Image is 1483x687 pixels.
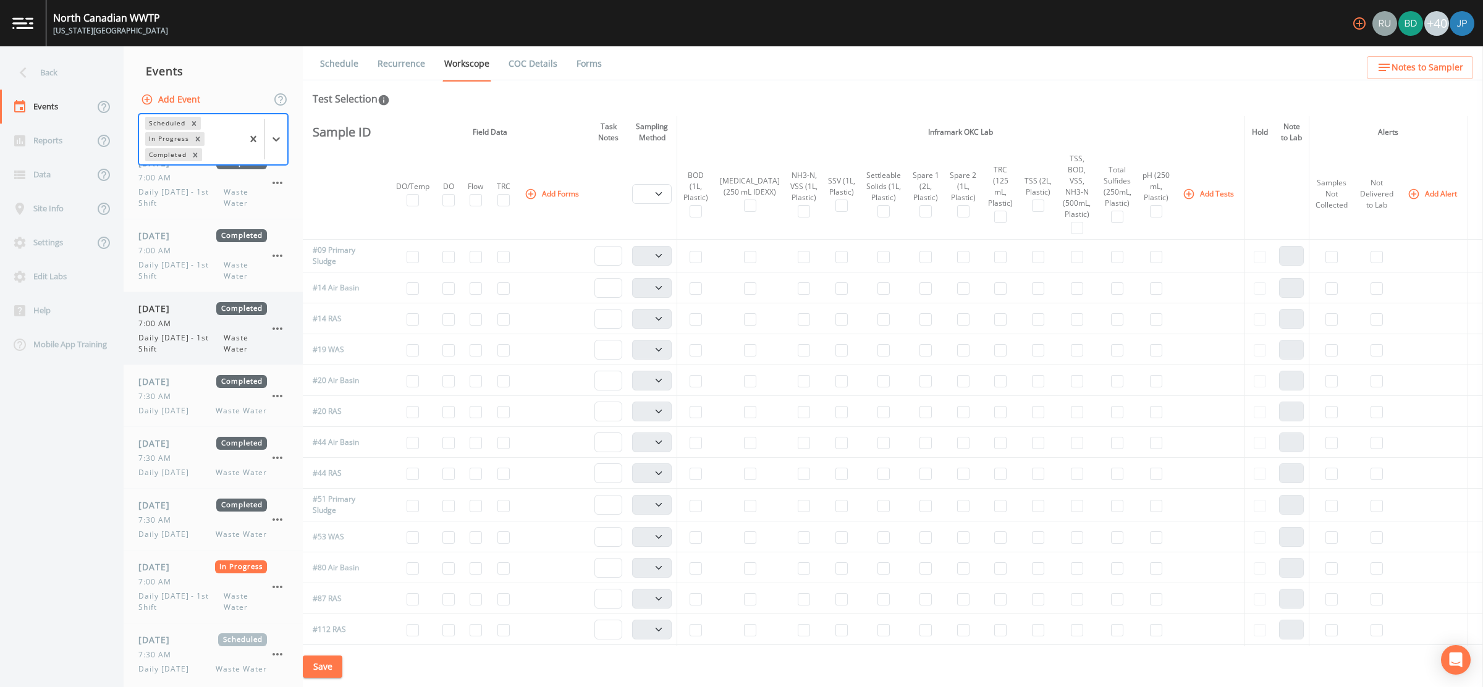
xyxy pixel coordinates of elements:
[1392,60,1463,75] span: Notes to Sampler
[1245,116,1275,148] th: Hold
[138,633,179,646] span: [DATE]
[138,499,179,512] span: [DATE]
[507,46,559,81] a: COC Details
[224,187,267,209] span: Waste Water
[138,318,179,329] span: 7:00 AM
[188,148,202,161] div: Remove Completed
[216,375,267,388] span: Completed
[145,132,191,145] div: In Progress
[145,148,188,161] div: Completed
[318,46,360,81] a: Schedule
[1398,11,1424,36] div: Brock DeVeau
[124,427,303,489] a: [DATE]Completed7:30 AMDaily [DATE]Waste Water
[216,499,267,512] span: Completed
[1025,175,1052,198] div: TSS (2L, Plastic)
[124,146,303,219] a: [DATE]Completed7:00 AMDaily [DATE] - 1st ShiftWaste Water
[677,116,1245,148] th: Inframark OKC Lab
[575,46,604,81] a: Forms
[138,245,179,256] span: 7:00 AM
[627,116,677,148] th: Sampling Method
[138,187,224,209] span: Daily [DATE] - 1st Shift
[53,11,168,25] div: North Canadian WWTP
[138,529,196,540] span: Daily [DATE]
[303,489,378,521] td: #51 Primary Sludge
[442,46,491,82] a: Workscope
[303,396,378,427] td: #20 RAS
[1367,56,1473,79] button: Notes to Sampler
[12,17,33,29] img: logo
[138,405,196,416] span: Daily [DATE]
[138,576,179,588] span: 7:00 AM
[1441,645,1471,675] div: Open Intercom Messenger
[303,655,342,678] button: Save
[138,591,224,613] span: Daily [DATE] - 1st Shift
[390,116,589,148] th: Field Data
[215,560,268,573] span: In Progress
[187,117,201,130] div: Remove Scheduled
[124,56,303,86] div: Events
[124,292,303,365] a: [DATE]Completed7:00 AMDaily [DATE] - 1st ShiftWaste Water
[828,175,856,198] div: SSV (1L, Plastic)
[1372,11,1398,36] div: Russell Schindler
[1102,164,1132,209] div: Total Sulfides (250mL, Plastic)
[303,365,378,396] td: #20 Air Basin
[138,391,179,402] span: 7:30 AM
[138,467,196,478] span: Daily [DATE]
[124,489,303,550] a: [DATE]Completed7:30 AMDaily [DATE]Waste Water
[138,515,179,526] span: 7:30 AM
[216,302,267,315] span: Completed
[216,529,267,540] span: Waste Water
[1062,153,1092,220] div: TSS, BOD, VSS, NH3-N (500mL, Plastic)
[224,259,267,282] span: Waste Water
[522,183,584,204] button: Add Forms
[53,25,168,36] div: [US_STATE][GEOGRAPHIC_DATA]
[303,583,378,614] td: #87 RAS
[303,614,378,645] td: #112 RAS
[303,272,378,303] td: #14 Air Basin
[303,458,378,489] td: #44 RAS
[912,170,940,203] div: Spare 1 (2L, Plastic)
[1398,11,1423,36] img: 9f682ec1c49132a47ef547787788f57d
[303,552,378,583] td: #80 Air Basin
[1405,183,1462,204] button: Add Alert
[790,170,818,203] div: NH3-N, VSS (1L, Plastic)
[495,181,512,192] div: TRC
[1354,148,1400,240] th: Not Delivered to Lab
[138,332,224,355] span: Daily [DATE] - 1st Shift
[216,467,267,478] span: Waste Water
[191,132,205,145] div: Remove In Progress
[145,117,187,130] div: Scheduled
[138,172,179,183] span: 7:00 AM
[216,664,267,675] span: Waste Water
[987,164,1015,209] div: TRC (125 mL, Plastic)
[138,437,179,450] span: [DATE]
[216,405,267,416] span: Waste Water
[216,229,267,242] span: Completed
[138,664,196,675] span: Daily [DATE]
[376,46,427,81] a: Recurrence
[303,427,378,458] td: #44 Air Basin
[395,181,431,192] div: DO/Temp
[1274,116,1309,148] th: Note to Lab
[138,560,179,573] span: [DATE]
[138,302,179,315] span: [DATE]
[303,521,378,552] td: #53 WAS
[1372,11,1397,36] img: a5c06d64ce99e847b6841ccd0307af82
[138,649,179,660] span: 7:30 AM
[303,116,378,148] th: Sample ID
[124,219,303,292] a: [DATE]Completed7:00 AMDaily [DATE] - 1st ShiftWaste Water
[313,91,390,106] div: Test Selection
[303,240,378,272] td: #09 Primary Sludge
[138,375,179,388] span: [DATE]
[224,332,267,355] span: Waste Water
[467,181,485,192] div: Flow
[303,645,378,676] td: Biosolids
[682,170,710,203] div: BOD (1L, Plastic)
[949,170,977,203] div: Spare 2 (1L, Plastic)
[218,633,267,646] span: Scheduled
[138,229,179,242] span: [DATE]
[719,175,780,198] div: [MEDICAL_DATA] (250 mL IDEXX)
[1143,170,1170,203] div: pH (250 mL, Plastic)
[138,453,179,464] span: 7:30 AM
[589,116,627,148] th: Task Notes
